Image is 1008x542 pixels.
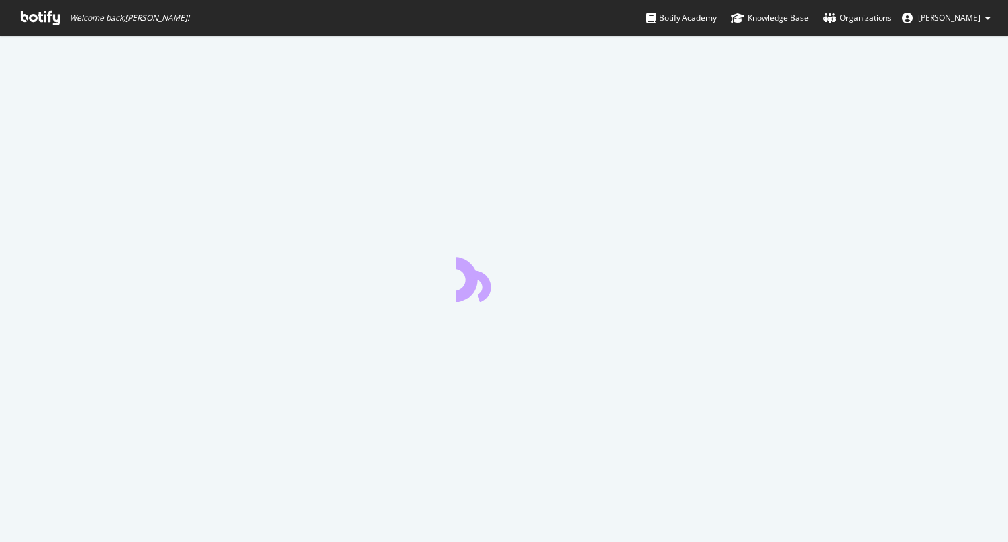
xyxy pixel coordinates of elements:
div: Knowledge Base [731,11,809,25]
div: animation [456,254,552,302]
button: [PERSON_NAME] [891,7,1001,28]
div: Organizations [823,11,891,25]
span: Welcome back, [PERSON_NAME] ! [70,13,189,23]
span: Brandon Shallenberger [918,12,980,23]
div: Botify Academy [646,11,717,25]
